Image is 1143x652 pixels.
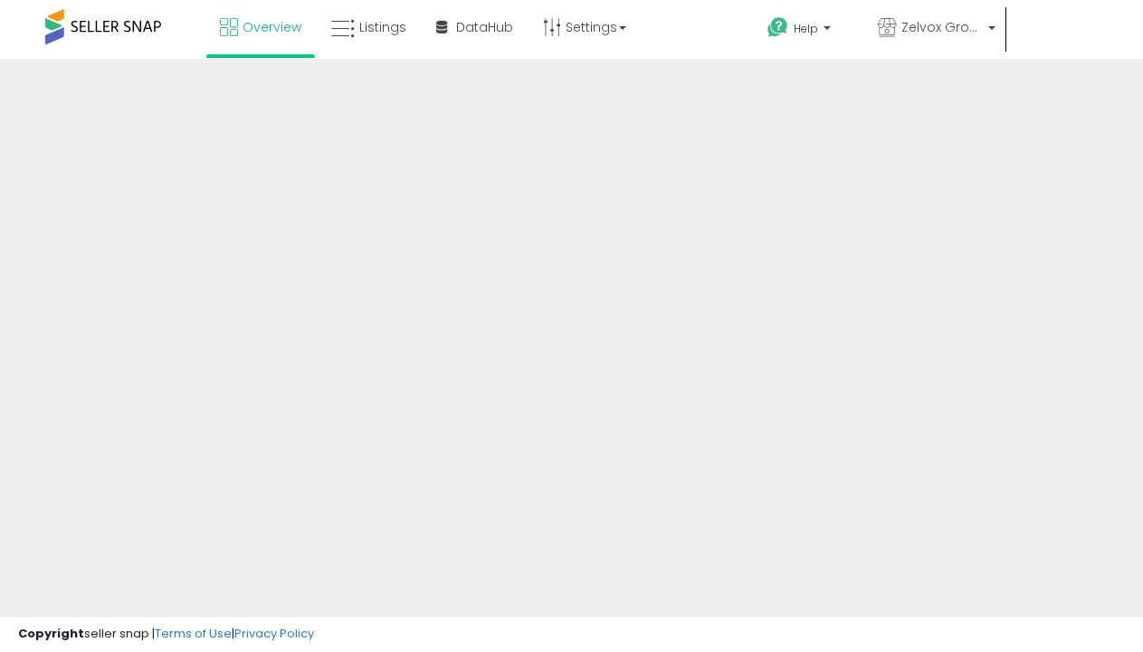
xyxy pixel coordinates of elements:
span: Help [794,21,818,36]
a: Privacy Policy [234,625,314,642]
span: Listings [359,18,406,36]
span: Zelvox Group LLC [901,18,983,36]
div: seller snap | | [18,626,314,643]
span: Overview [243,18,301,36]
strong: Copyright [18,625,84,642]
span: DataHub [456,18,513,36]
i: Get Help [767,16,789,39]
a: Terms of Use [155,625,232,642]
a: Help [753,3,862,59]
